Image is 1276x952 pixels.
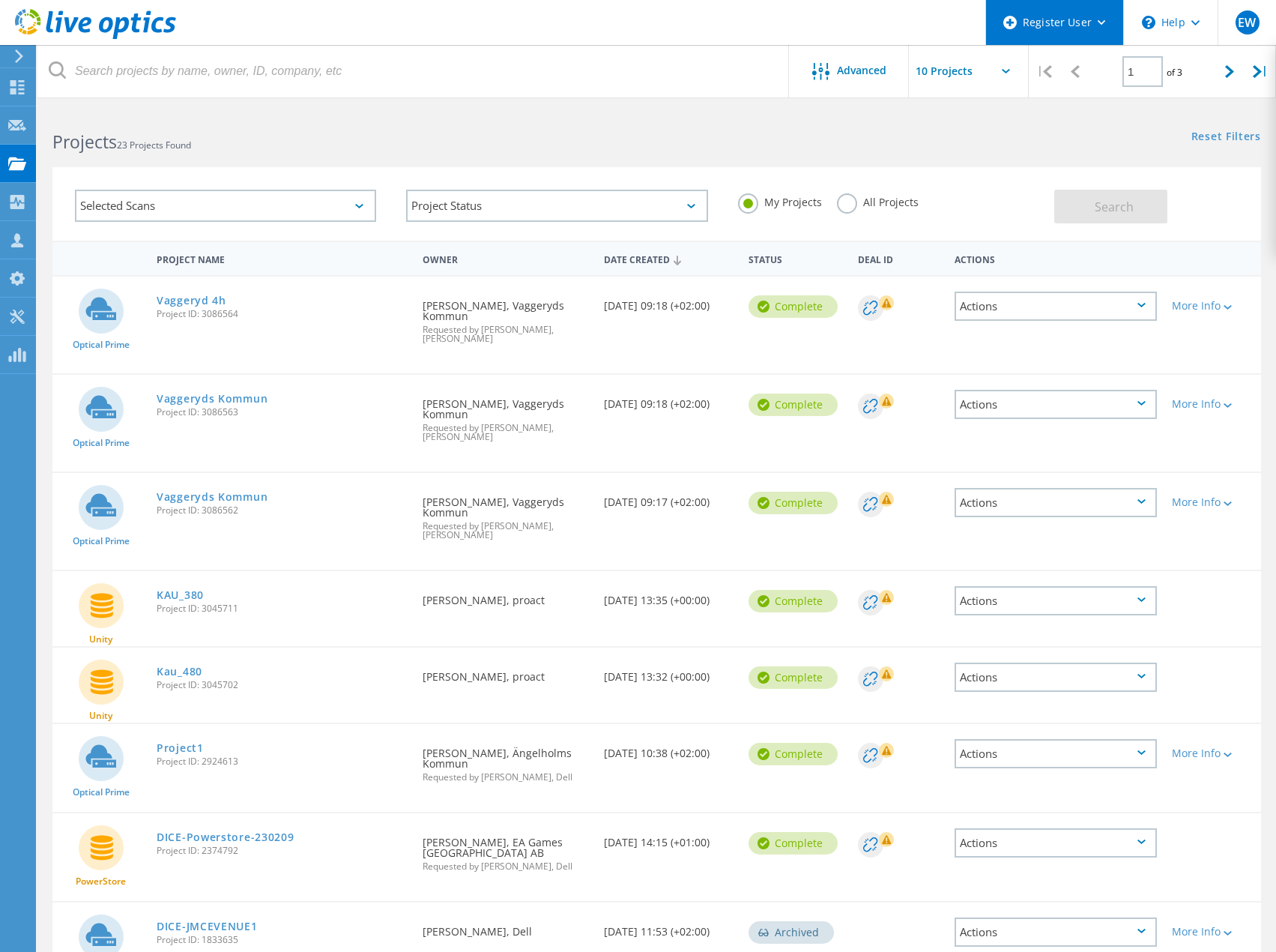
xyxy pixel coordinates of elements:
span: Project ID: 3045711 [157,604,408,613]
div: Actions [955,828,1157,858]
span: Project ID: 3086562 [157,506,408,515]
a: DICE-Powerstore-230209 [157,832,294,843]
div: [PERSON_NAME], Vaggeryds Kommun [415,375,596,457]
input: Search projects by name, owner, ID, company, etc [37,45,790,97]
div: [PERSON_NAME], proact [415,648,596,697]
a: KAU_380 [157,590,204,600]
div: Project Status [406,190,707,222]
div: Owner [415,244,596,272]
span: Project ID: 3086563 [157,408,408,417]
div: [DATE] 10:38 (+02:00) [596,724,742,774]
div: Project Name [149,244,415,272]
div: Actions [955,663,1157,692]
span: Requested by [PERSON_NAME], [PERSON_NAME] [423,325,589,343]
span: Optical Prime [73,439,130,448]
div: Actions [955,488,1157,517]
span: Optical Prime [73,537,130,546]
span: Requested by [PERSON_NAME], [PERSON_NAME] [423,424,589,442]
a: Vaggeryds Kommun [157,394,267,404]
div: | [1029,45,1059,98]
div: Actions [955,586,1157,615]
span: PowerStore [76,877,126,886]
span: Project ID: 3045702 [157,681,408,690]
a: DICE-JMCEVENUE1 [157,921,258,932]
span: Unity [89,711,112,720]
svg: \n [1142,16,1155,29]
label: My Projects [738,193,822,208]
div: Deal Id [850,244,947,272]
span: 23 Projects Found [117,139,191,151]
div: [DATE] 14:15 (+01:00) [596,813,742,863]
div: [PERSON_NAME], Vaggeryds Kommun [415,277,596,358]
div: More Info [1172,399,1254,409]
div: [PERSON_NAME], proact [415,571,596,621]
div: [PERSON_NAME], Ängelholms Kommun [415,724,596,797]
span: Project ID: 2924613 [157,757,408,766]
button: Search [1054,190,1167,223]
div: More Info [1172,497,1254,507]
span: Optical Prime [73,340,130,349]
span: Advanced [837,65,886,76]
div: More Info [1172,301,1254,311]
div: More Info [1172,748,1254,759]
div: [DATE] 09:18 (+02:00) [596,375,742,424]
span: Search [1095,199,1134,215]
span: Requested by [PERSON_NAME], Dell [423,862,589,871]
span: Requested by [PERSON_NAME], [PERSON_NAME] [423,522,589,540]
div: [DATE] 13:35 (+00:00) [596,571,742,621]
div: Actions [955,390,1157,419]
div: Complete [749,295,838,318]
div: Complete [749,492,838,514]
div: [DATE] 13:32 (+00:00) [596,648,742,697]
a: Vaggeryd 4h [157,295,226,306]
span: Project ID: 2374792 [157,846,408,855]
span: Project ID: 3086564 [157,310,408,319]
div: Selected Scans [75,190,376,222]
b: Projects [52,130,117,154]
span: Unity [89,635,112,644]
span: Requested by [PERSON_NAME], Dell [423,773,589,782]
div: Complete [749,394,838,416]
div: Actions [955,739,1157,768]
div: Actions [955,918,1157,947]
div: Status [741,244,850,272]
div: [DATE] 11:53 (+02:00) [596,903,742,952]
span: Project ID: 1833635 [157,936,408,945]
div: Actions [955,292,1157,321]
span: Optical Prime [73,788,130,797]
div: [DATE] 09:17 (+02:00) [596,473,742,522]
a: Project1 [157,743,204,753]
div: Actions [947,244,1164,272]
div: | [1245,45,1276,98]
div: Complete [749,743,838,765]
a: Vaggeryds Kommun [157,492,267,502]
div: Complete [749,666,838,689]
div: Complete [749,590,838,612]
div: [PERSON_NAME], Dell [415,903,596,952]
div: [PERSON_NAME], Vaggeryds Kommun [415,473,596,555]
span: EW [1238,16,1256,28]
div: More Info [1172,927,1254,937]
a: Live Optics Dashboard [15,31,176,42]
div: [DATE] 09:18 (+02:00) [596,277,742,326]
span: of 3 [1167,66,1182,79]
div: [PERSON_NAME], EA Games [GEOGRAPHIC_DATA] AB [415,813,596,886]
div: Complete [749,832,838,855]
a: Reset Filters [1191,131,1261,144]
div: Date Created [596,244,742,273]
div: Archived [749,921,834,944]
a: Kau_480 [157,666,202,677]
label: All Projects [837,193,919,208]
